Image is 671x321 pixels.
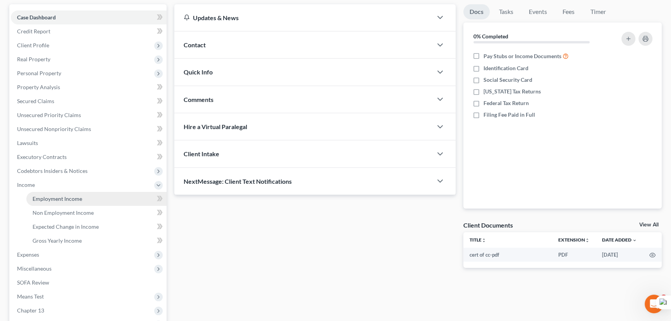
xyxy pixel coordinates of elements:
[33,209,94,216] span: Non Employment Income
[11,122,167,136] a: Unsecured Nonpriority Claims
[483,64,528,72] span: Identification Card
[11,24,167,38] a: Credit Report
[184,68,213,76] span: Quick Info
[184,123,247,130] span: Hire a Virtual Paralegal
[184,150,219,157] span: Client Intake
[482,238,486,243] i: unfold_more
[463,4,490,19] a: Docs
[26,220,167,234] a: Expected Change in Income
[17,140,38,146] span: Lawsuits
[17,154,67,160] span: Executory Contracts
[523,4,553,19] a: Events
[552,248,596,262] td: PDF
[463,221,513,229] div: Client Documents
[26,234,167,248] a: Gross Yearly Income
[11,10,167,24] a: Case Dashboard
[483,76,532,84] span: Social Security Card
[17,84,60,90] span: Property Analysis
[17,181,35,188] span: Income
[184,178,292,185] span: NextMessage: Client Text Notifications
[11,80,167,94] a: Property Analysis
[639,222,659,228] a: View All
[17,126,91,132] span: Unsecured Nonpriority Claims
[17,98,54,104] span: Secured Claims
[184,14,423,22] div: Updates & News
[11,150,167,164] a: Executory Contracts
[585,238,590,243] i: unfold_more
[17,112,81,118] span: Unsecured Priority Claims
[463,248,552,262] td: cert of cc-pdf
[17,14,56,21] span: Case Dashboard
[11,108,167,122] a: Unsecured Priority Claims
[17,28,50,35] span: Credit Report
[33,237,82,244] span: Gross Yearly Income
[17,279,49,286] span: SOFA Review
[17,251,39,258] span: Expenses
[493,4,520,19] a: Tasks
[17,293,44,300] span: Means Test
[483,99,529,107] span: Federal Tax Return
[17,42,49,48] span: Client Profile
[26,192,167,206] a: Employment Income
[602,237,637,243] a: Date Added expand_more
[11,276,167,290] a: SOFA Review
[558,237,590,243] a: Extensionunfold_more
[483,52,561,60] span: Pay Stubs or Income Documents
[645,295,663,313] iframe: Intercom live chat
[556,4,581,19] a: Fees
[661,295,667,301] span: 4
[17,265,52,272] span: Miscellaneous
[632,238,637,243] i: expand_more
[17,307,44,314] span: Chapter 13
[11,94,167,108] a: Secured Claims
[483,88,541,95] span: [US_STATE] Tax Returns
[17,56,50,62] span: Real Property
[11,136,167,150] a: Lawsuits
[470,237,486,243] a: Titleunfold_more
[584,4,612,19] a: Timer
[17,70,61,76] span: Personal Property
[596,248,643,262] td: [DATE]
[184,41,206,48] span: Contact
[33,195,82,202] span: Employment Income
[17,167,88,174] span: Codebtors Insiders & Notices
[33,223,99,230] span: Expected Change in Income
[184,96,213,103] span: Comments
[473,33,508,40] strong: 0% Completed
[26,206,167,220] a: Non Employment Income
[483,111,535,119] span: Filing Fee Paid in Full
